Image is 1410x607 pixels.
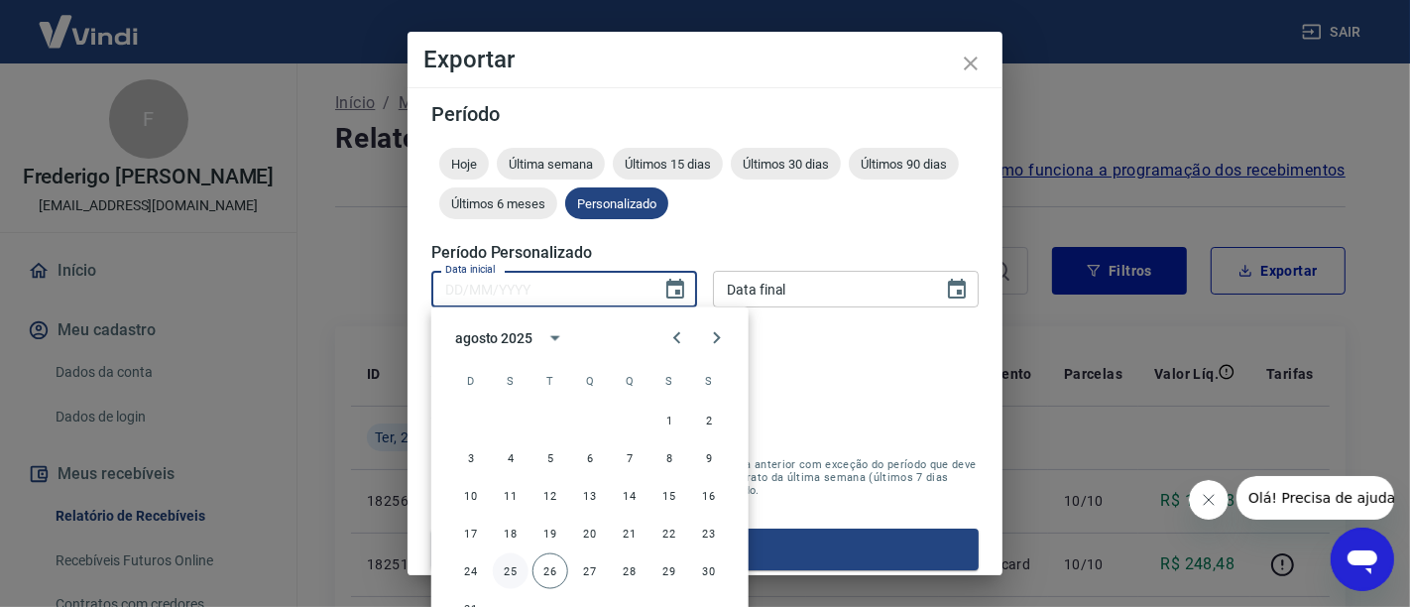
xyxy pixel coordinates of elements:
button: Next month [697,318,737,358]
button: 20 [572,516,608,551]
label: Data inicial [445,262,496,277]
button: 30 [691,553,727,589]
iframe: Botão para abrir a janela de mensagens [1331,528,1394,591]
div: Hoje [439,148,489,180]
span: segunda-feira [493,361,529,401]
button: 26 [532,553,568,589]
button: 11 [493,478,529,514]
button: 18 [493,516,529,551]
button: Choose date [937,270,977,309]
span: Últimos 15 dias [613,157,723,172]
button: 22 [651,516,687,551]
h5: Período [431,104,979,124]
iframe: Mensagem da empresa [1236,476,1394,520]
div: Personalizado [565,187,668,219]
button: 1 [651,403,687,438]
div: Últimos 30 dias [731,148,841,180]
span: quarta-feira [572,361,608,401]
button: 7 [612,440,647,476]
iframe: Fechar mensagem [1189,480,1229,520]
div: agosto 2025 [455,327,532,348]
span: sábado [691,361,727,401]
button: 17 [453,516,489,551]
span: Última semana [497,157,605,172]
button: 2 [691,403,727,438]
button: 21 [612,516,647,551]
button: 4 [493,440,529,476]
button: 28 [612,553,647,589]
span: Últimos 6 meses [439,196,557,211]
button: 6 [572,440,608,476]
h4: Exportar [423,48,987,71]
button: 3 [453,440,489,476]
span: Personalizado [565,196,668,211]
button: 12 [532,478,568,514]
div: Últimos 90 dias [849,148,959,180]
span: Últimos 30 dias [731,157,841,172]
button: 15 [651,478,687,514]
button: 29 [651,553,687,589]
div: Última semana [497,148,605,180]
span: domingo [453,361,489,401]
button: 5 [532,440,568,476]
span: Hoje [439,157,489,172]
button: 24 [453,553,489,589]
button: 23 [691,516,727,551]
button: close [947,40,995,87]
button: 19 [532,516,568,551]
div: Últimos 6 meses [439,187,557,219]
div: Últimos 15 dias [613,148,723,180]
span: terça-feira [532,361,568,401]
button: Previous month [657,318,697,358]
button: 10 [453,478,489,514]
input: DD/MM/YYYY [713,271,929,307]
span: sexta-feira [651,361,687,401]
button: 16 [691,478,727,514]
button: 14 [612,478,647,514]
span: Últimos 90 dias [849,157,959,172]
h5: Período Personalizado [431,243,979,263]
button: 8 [651,440,687,476]
button: 13 [572,478,608,514]
button: 9 [691,440,727,476]
span: quinta-feira [612,361,647,401]
button: calendar view is open, switch to year view [538,321,572,355]
button: Choose date [655,270,695,309]
button: 27 [572,553,608,589]
input: DD/MM/YYYY [431,271,647,307]
button: 25 [493,553,529,589]
span: Olá! Precisa de ajuda? [12,14,167,30]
